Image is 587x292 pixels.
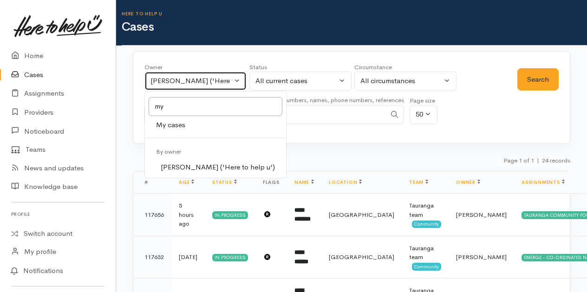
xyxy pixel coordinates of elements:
a: Owner [456,179,480,185]
th: Flags [255,171,287,194]
div: In progress [212,211,248,219]
th: # [133,171,171,194]
small: Page 1 of 1 24 records [503,156,570,164]
button: Malia Stowers ('Here to help u') [144,71,247,91]
div: Tauranga team [409,244,441,262]
div: Tauranga team [409,201,441,219]
a: Location [329,179,362,185]
input: Search [149,97,282,116]
span: [PERSON_NAME] [456,211,507,219]
a: Status [212,179,237,185]
div: Owner [144,63,247,72]
button: All current cases [249,71,352,91]
a: Name [294,179,314,185]
h1: Cases [122,20,587,34]
span: My cases [156,120,185,130]
a: Assignments [522,179,565,185]
div: All current cases [255,76,337,86]
h6: Here to help u [122,11,587,16]
a: Team [409,179,428,185]
div: Circumstance [354,63,457,72]
h6: Profile [11,208,104,221]
div: In progress [212,254,248,261]
input: Search [249,105,386,124]
small: Search case numbers, names, phone numbers, references [249,96,404,104]
td: 117656 [133,194,171,236]
div: [PERSON_NAME] ('Here to help u') [150,76,232,86]
span: [GEOGRAPHIC_DATA] [329,253,394,261]
td: [DATE] [171,236,205,279]
div: All circumstances [360,76,442,86]
div: 50 [416,109,423,120]
span: Community [412,221,441,228]
button: All circumstances [354,71,457,91]
div: Page size [410,96,437,105]
td: 117632 [133,236,171,279]
span: [PERSON_NAME] [456,253,507,261]
span: By owner [156,148,181,156]
button: 50 [410,105,437,124]
button: Search [517,68,559,91]
span: Community [412,263,441,270]
div: Status [249,63,352,72]
span: [GEOGRAPHIC_DATA] [329,211,394,219]
td: 5 hours ago [171,194,205,236]
span: | [537,156,539,164]
a: Age [179,179,194,185]
span: [PERSON_NAME] ('Here to help u') [161,162,275,173]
